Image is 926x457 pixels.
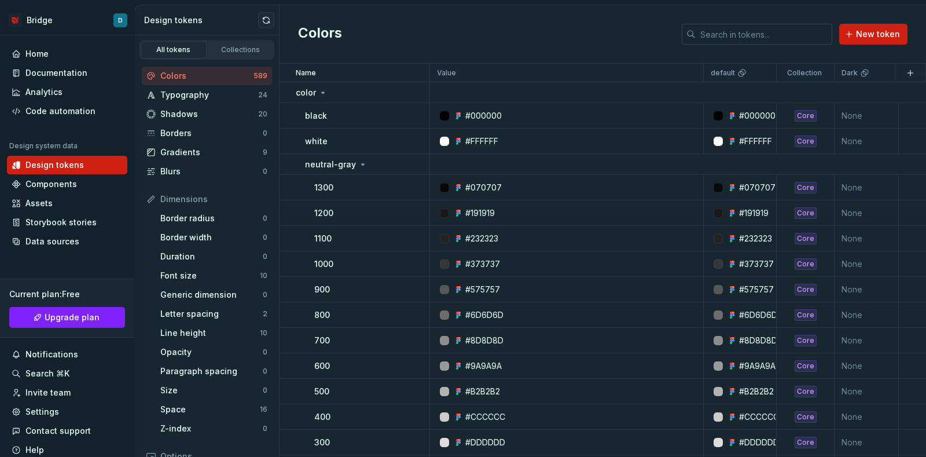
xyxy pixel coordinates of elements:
[795,360,817,372] div: Core
[156,400,272,419] a: Space16
[795,207,817,219] div: Core
[156,266,272,285] a: Font size10
[314,437,330,448] p: 300
[835,251,899,277] td: None
[263,233,267,242] div: 0
[156,381,272,400] a: Size0
[160,270,260,281] div: Font size
[795,386,817,397] div: Core
[739,182,776,193] div: #070707
[465,386,500,397] div: #B2B2B2
[7,403,127,421] a: Settings
[258,109,267,119] div: 20
[263,348,267,357] div: 0
[25,178,77,190] div: Components
[25,236,79,247] div: Data sources
[856,28,900,40] span: New token
[835,175,899,200] td: None
[465,360,502,372] div: #9A9A9A
[160,108,258,120] div: Shadows
[739,437,779,448] div: #DDDDDD
[156,362,272,381] a: Paragraph spacing0
[7,102,127,120] a: Code automation
[263,129,267,138] div: 0
[25,86,63,98] div: Analytics
[7,213,127,232] a: Storybook stories
[160,89,258,101] div: Typography
[835,103,899,129] td: None
[839,24,907,45] button: New token
[160,404,260,415] div: Space
[314,386,329,397] p: 500
[142,162,272,181] a: Blurs0
[25,159,84,171] div: Design tokens
[25,406,59,418] div: Settings
[156,324,272,342] a: Line height10
[160,127,263,139] div: Borders
[314,360,330,372] p: 600
[795,258,817,270] div: Core
[7,175,127,193] a: Components
[142,124,272,142] a: Borders0
[160,70,253,82] div: Colors
[212,45,270,54] div: Collections
[263,367,267,376] div: 0
[835,277,899,302] td: None
[739,360,776,372] div: #9A9A9A
[314,233,332,244] p: 1100
[145,45,203,54] div: All tokens
[142,86,272,104] a: Typography24
[739,386,774,397] div: #B2B2B2
[118,16,123,25] div: D
[465,309,504,321] div: #6D6D6D
[260,405,267,414] div: 16
[263,290,267,299] div: 0
[465,258,500,270] div: #373737
[795,233,817,244] div: Core
[296,68,316,78] p: Name
[25,387,71,398] div: Invite team
[27,14,53,26] div: Bridge
[25,425,91,437] div: Contact support
[835,430,899,455] td: None
[45,312,100,323] span: Upgrade plan
[160,232,263,243] div: Border width
[144,14,258,26] div: Design tokens
[156,286,272,304] a: Generic dimension0
[795,284,817,295] div: Core
[465,233,498,244] div: #232323
[835,226,899,251] td: None
[465,207,495,219] div: #191919
[739,411,779,423] div: #CCCCCC
[739,309,777,321] div: #6D6D6D
[9,141,78,151] div: Design system data
[835,302,899,328] td: None
[263,424,267,433] div: 0
[25,349,78,360] div: Notifications
[263,252,267,261] div: 0
[298,24,342,45] h2: Colors
[156,343,272,361] a: Opacity0
[739,335,777,346] div: #8D8D8D
[465,335,504,346] div: #8D8D8D
[156,209,272,228] a: Border radius0
[314,258,333,270] p: 1000
[795,309,817,321] div: Core
[156,419,272,438] a: Z-index0
[25,198,53,209] div: Assets
[739,110,776,122] div: #000000
[7,383,127,402] a: Invite team
[7,232,127,251] a: Data sources
[465,182,502,193] div: #070707
[795,110,817,122] div: Core
[160,166,263,177] div: Blurs
[253,71,267,81] div: 589
[7,422,127,440] button: Contact support
[465,437,505,448] div: #DDDDDD
[9,288,125,300] div: Current plan : Free
[142,67,272,85] a: Colors589
[263,214,267,223] div: 0
[160,423,263,434] div: Z-index
[260,271,267,280] div: 10
[7,45,127,63] a: Home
